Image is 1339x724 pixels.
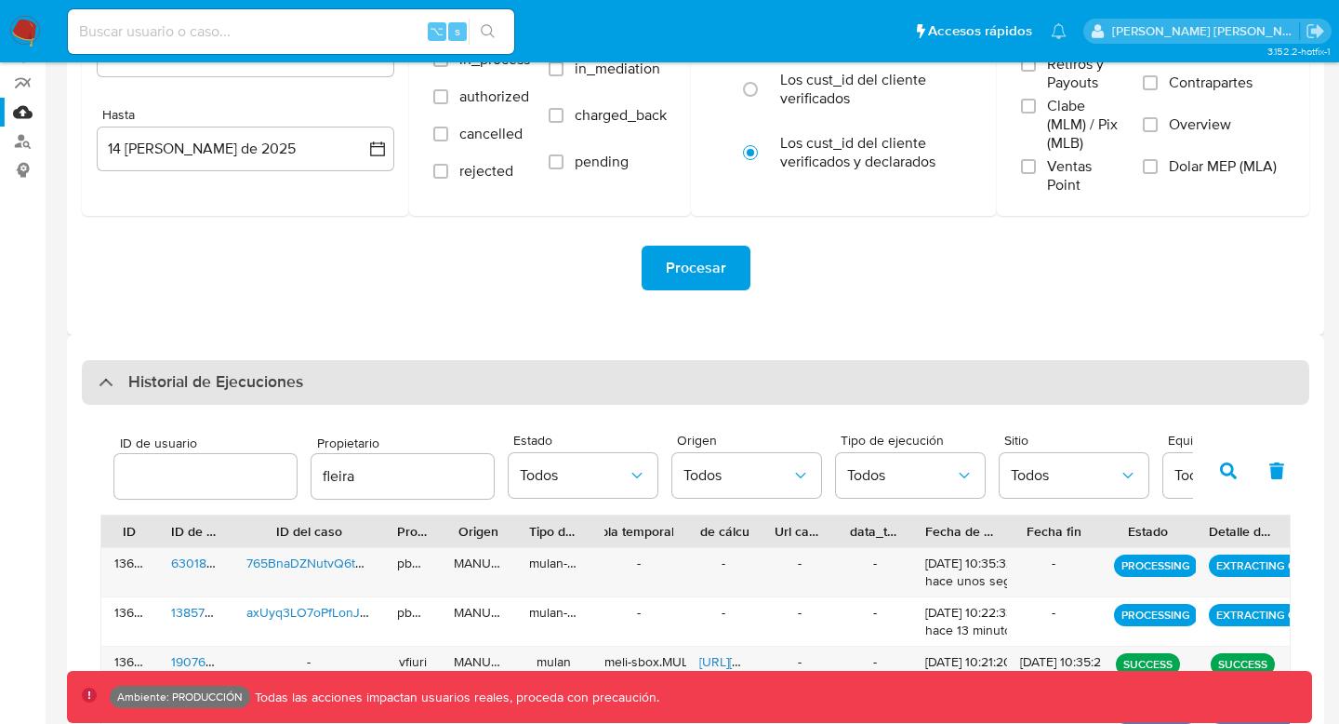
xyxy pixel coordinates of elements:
input: Buscar usuario o caso... [68,20,514,44]
span: s [455,22,460,40]
span: ⌥ [430,22,444,40]
span: 3.152.2-hotfix-1 [1267,44,1330,59]
p: stella.andriano@mercadolibre.com [1112,22,1300,40]
span: Accesos rápidos [928,21,1032,41]
p: Todas las acciones impactan usuarios reales, proceda con precaución. [250,689,659,706]
a: Notificaciones [1051,23,1067,39]
a: Salir [1306,21,1325,41]
button: search-icon [469,19,507,45]
p: Ambiente: PRODUCCIÓN [117,693,243,701]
